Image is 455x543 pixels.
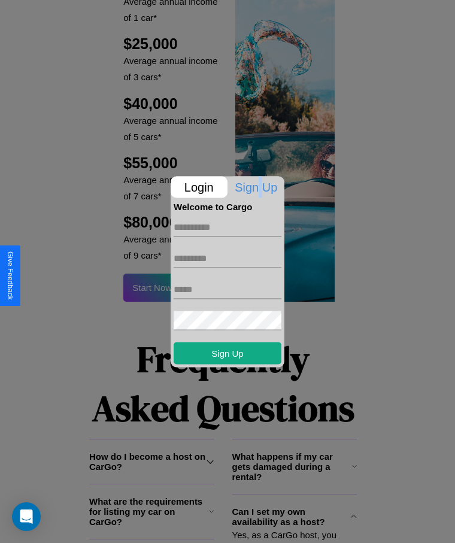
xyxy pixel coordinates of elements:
[228,176,285,198] p: Sign Up
[174,201,281,211] h4: Welcome to Cargo
[171,176,227,198] p: Login
[174,342,281,364] button: Sign Up
[12,502,41,531] div: Open Intercom Messenger
[6,251,14,300] div: Give Feedback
